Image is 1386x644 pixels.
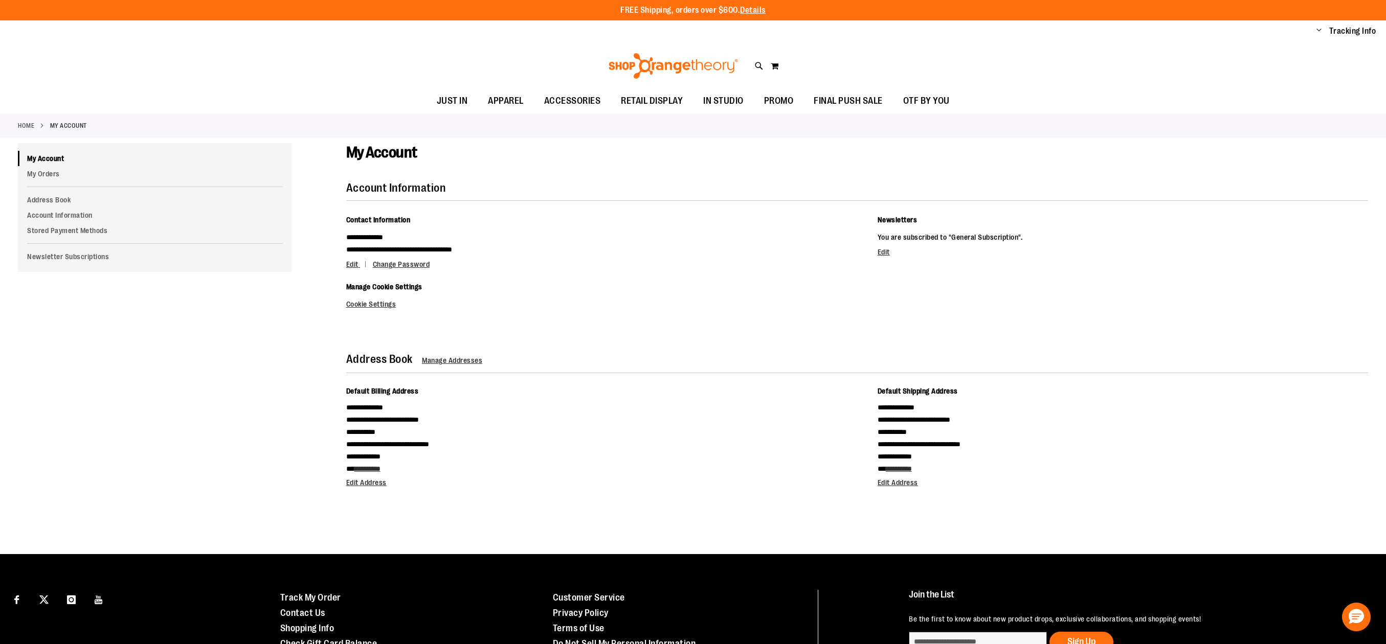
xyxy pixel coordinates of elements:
a: Track My Order [280,592,341,603]
span: IN STUDIO [703,89,744,112]
span: RETAIL DISPLAY [621,89,683,112]
a: Visit our Instagram page [62,590,80,608]
a: JUST IN [427,89,478,113]
span: Default Shipping Address [878,387,958,395]
button: Hello, have a question? Let’s chat. [1342,603,1371,631]
a: Account Information [18,208,292,223]
a: Visit our Youtube page [90,590,108,608]
a: Edit [346,260,371,268]
a: FINAL PUSH SALE [803,89,893,113]
span: My Account [346,144,417,161]
a: Visit our X page [35,590,53,608]
span: ACCESSORIES [544,89,601,112]
a: Address Book [18,192,292,208]
a: Edit Address [878,478,918,487]
span: Default Billing Address [346,387,419,395]
a: IN STUDIO [693,89,754,113]
a: Home [18,121,34,130]
span: Contact Information [346,216,411,224]
a: ACCESSORIES [534,89,611,113]
span: Newsletters [878,216,918,224]
a: My Account [18,151,292,166]
p: Be the first to know about new product drops, exclusive collaborations, and shopping events! [909,614,1355,624]
a: RETAIL DISPLAY [611,89,693,113]
a: Visit our Facebook page [8,590,26,608]
p: You are subscribed to "General Subscription". [878,231,1368,243]
span: FINAL PUSH SALE [814,89,883,112]
img: Shop Orangetheory [607,53,740,79]
a: Shopping Info [280,623,334,633]
strong: Account Information [346,181,446,194]
a: My Orders [18,166,292,181]
a: Change Password [373,260,430,268]
a: Details [740,6,766,15]
span: OTF BY YOU [903,89,950,112]
a: Stored Payment Methods [18,223,292,238]
span: PROMO [764,89,794,112]
span: Manage Cookie Settings [346,283,422,291]
span: APPAREL [488,89,524,112]
h4: Join the List [909,590,1355,609]
a: Cookie Settings [346,300,396,308]
p: FREE Shipping, orders over $600. [620,5,766,16]
a: PROMO [754,89,804,113]
a: Terms of Use [553,623,605,633]
button: Account menu [1316,26,1322,36]
a: Contact Us [280,608,325,618]
a: OTF BY YOU [893,89,960,113]
a: Edit [878,248,890,256]
a: Manage Addresses [422,356,482,364]
a: Customer Service [553,592,625,603]
strong: Address Book [346,353,413,365]
a: APPAREL [478,89,534,113]
span: JUST IN [437,89,468,112]
img: Twitter [39,595,49,604]
span: Edit [346,260,359,268]
a: Privacy Policy [553,608,609,618]
a: Newsletter Subscriptions [18,249,292,264]
a: Tracking Info [1329,26,1376,37]
strong: My Account [50,121,87,130]
a: Edit Address [346,478,387,487]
